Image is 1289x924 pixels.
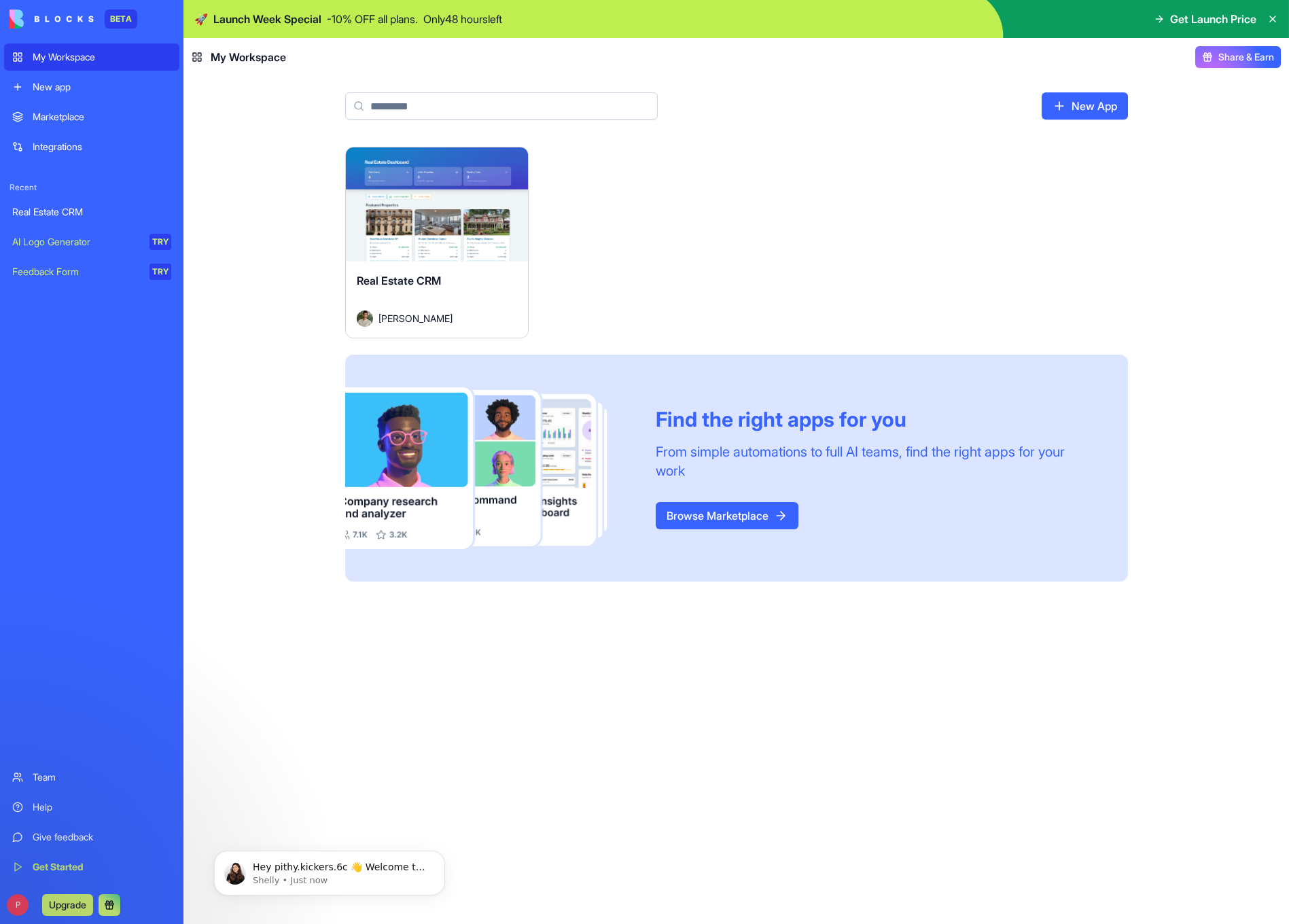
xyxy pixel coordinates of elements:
button: Upgrade [42,894,93,916]
div: BETA [105,10,137,29]
p: Only 48 hours left [423,11,502,27]
span: [PERSON_NAME] [378,311,453,325]
div: Get Started [33,860,171,874]
a: Real Estate CRM [4,198,179,226]
a: Marketplace [4,103,179,130]
a: BETA [10,10,137,29]
div: Help [33,800,171,814]
a: New app [4,73,179,101]
span: Launch Week Special [213,11,321,27]
a: Help [4,794,179,821]
a: My Workspace [4,43,179,71]
div: My Workspace [33,50,171,64]
span: Recent [4,182,179,193]
div: Give feedback [33,830,171,844]
img: logo [10,10,94,29]
span: 🚀 [194,11,208,27]
button: Share & Earn [1195,46,1281,68]
div: Real Estate CRM [12,205,171,219]
a: Team [4,764,179,791]
span: Real Estate CRM [357,274,441,287]
span: My Workspace [211,49,286,65]
img: Frame_181_egmpey.png [345,387,634,550]
span: Share & Earn [1218,50,1274,64]
span: P [7,894,29,916]
div: AI Logo Generator [12,235,140,249]
img: Avatar [357,310,373,327]
div: Feedback Form [12,265,140,279]
a: Integrations [4,133,179,160]
div: Integrations [33,140,171,154]
div: Team [33,770,171,784]
p: - 10 % OFF all plans. [327,11,418,27]
a: Give feedback [4,823,179,851]
div: TRY [149,234,171,250]
div: Find the right apps for you [656,407,1095,431]
a: Get Started [4,853,179,881]
a: AI Logo GeneratorTRY [4,228,179,255]
a: Feedback FormTRY [4,258,179,285]
span: Get Launch Price [1170,11,1256,27]
a: Real Estate CRMAvatar[PERSON_NAME] [345,147,529,338]
div: TRY [149,264,171,280]
a: Upgrade [42,898,93,911]
div: From simple automations to full AI teams, find the right apps for your work [656,442,1095,480]
div: New app [33,80,171,94]
a: Browse Marketplace [656,502,798,529]
iframe: Intercom notifications message [194,822,465,917]
div: Marketplace [33,110,171,124]
a: New App [1042,92,1128,120]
